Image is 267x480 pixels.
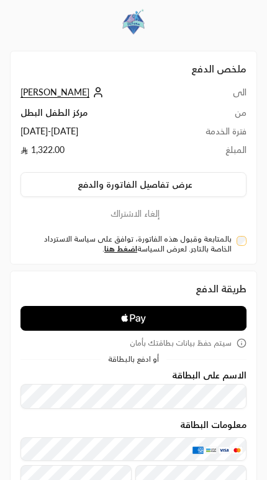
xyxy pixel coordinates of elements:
label: الاسم على البطاقة [172,370,247,380]
input: بطاقة ائتمانية [20,437,247,461]
a: اضغط هنا [104,244,137,253]
img: Company Logo [117,7,150,41]
td: المبلغ [174,144,247,162]
td: الى [174,86,247,107]
h2: ملخص الدفع [20,61,247,76]
td: فترة الخدمة [174,125,247,144]
td: من [174,107,247,125]
td: مركز الطفل البطل [20,107,174,125]
legend: معلومات البطاقة [20,420,247,430]
span: سيتم حفظ بيانات بطاقتك بأمان [130,338,232,348]
span: [PERSON_NAME] [20,87,89,98]
td: 1,322.00 [20,144,174,162]
button: إلغاء الاشتراك [20,207,247,220]
button: عرض تفاصيل الفاتورة والدفع [20,172,247,197]
td: [DATE] - [DATE] [20,125,174,144]
div: طريقة الدفع [20,281,247,296]
img: MasterCard [232,447,243,454]
img: AMEX [192,447,204,454]
a: [PERSON_NAME] [20,87,107,97]
img: MADA [206,447,217,454]
div: الاسم على البطاقة [20,370,247,409]
span: أو ادفع بالبطاقة [108,356,159,363]
label: بالمتابعة وقبول هذه الفاتورة، توافق على سياسة الاسترداد الخاصة بالتاجر. لعرض السياسة . [25,234,232,254]
img: Visa [219,447,230,454]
